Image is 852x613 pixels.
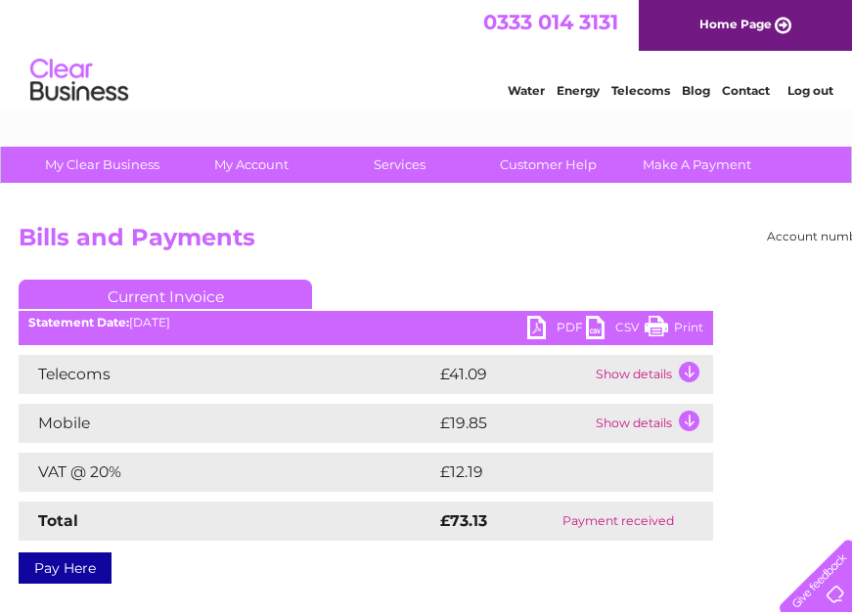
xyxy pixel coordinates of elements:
[319,147,480,183] a: Services
[611,83,670,98] a: Telecoms
[19,355,435,394] td: Telecoms
[170,147,332,183] a: My Account
[586,316,645,344] a: CSV
[787,83,833,98] a: Log out
[557,83,600,98] a: Energy
[28,315,129,329] b: Statement Date:
[591,404,713,443] td: Show details
[19,552,112,584] a: Pay Here
[645,316,703,344] a: Print
[524,502,714,541] td: Payment received
[722,83,770,98] a: Contact
[435,453,670,492] td: £12.19
[435,355,591,394] td: £41.09
[616,147,778,183] a: Make A Payment
[440,511,487,530] strong: £73.13
[19,404,435,443] td: Mobile
[38,511,78,530] strong: Total
[527,316,586,344] a: PDF
[508,83,545,98] a: Water
[468,147,629,183] a: Customer Help
[22,147,183,183] a: My Clear Business
[29,51,129,110] img: logo.png
[483,10,618,34] a: 0333 014 3131
[435,404,591,443] td: £19.85
[19,316,713,329] div: [DATE]
[682,83,710,98] a: Blog
[19,280,312,309] a: Current Invoice
[19,453,435,492] td: VAT @ 20%
[591,355,713,394] td: Show details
